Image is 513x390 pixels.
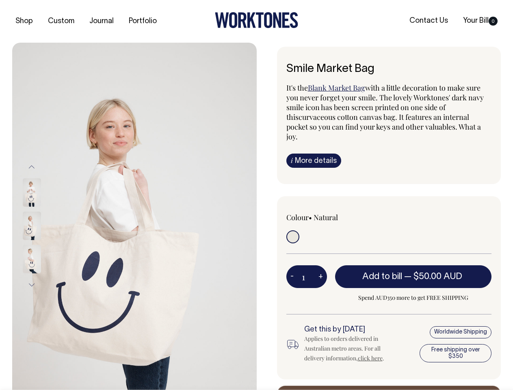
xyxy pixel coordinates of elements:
h6: Get this by [DATE] [304,326,398,334]
a: Blank Market Bag [308,83,365,93]
img: Smile Market Bag [23,212,41,240]
p: It's the with a little decoration to make sure you never forget your smile. The lovely Worktones'... [286,83,492,141]
span: curvaceous cotton canvas bag. It features an internal pocket so you can find your keys and other ... [286,112,481,141]
a: iMore details [286,154,341,168]
button: + [314,269,327,285]
button: Add to bill —$50.00 AUD [335,265,492,288]
img: Smile Market Bag [23,178,41,207]
span: • [309,212,312,222]
a: Your Bill0 [460,14,501,28]
span: i [291,156,293,165]
a: Shop [12,15,36,28]
span: $50.00 AUD [413,273,462,281]
a: click here [358,354,383,362]
div: Applies to orders delivered in Australian metro areas. For all delivery information, . [304,334,398,363]
span: Add to bill [362,273,402,281]
span: 0 [489,17,498,26]
h6: Smile Market Bag [286,63,492,76]
a: Portfolio [126,15,160,28]
label: Natural [314,212,338,222]
div: Colour [286,212,368,222]
button: Previous [26,158,38,176]
a: Custom [45,15,78,28]
button: - [286,269,298,285]
span: Spend AUD350 more to get FREE SHIPPING [335,293,492,303]
a: Contact Us [406,14,451,28]
a: Journal [86,15,117,28]
button: Next [26,276,38,294]
img: Smile Market Bag [23,245,41,273]
span: — [404,273,464,281]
